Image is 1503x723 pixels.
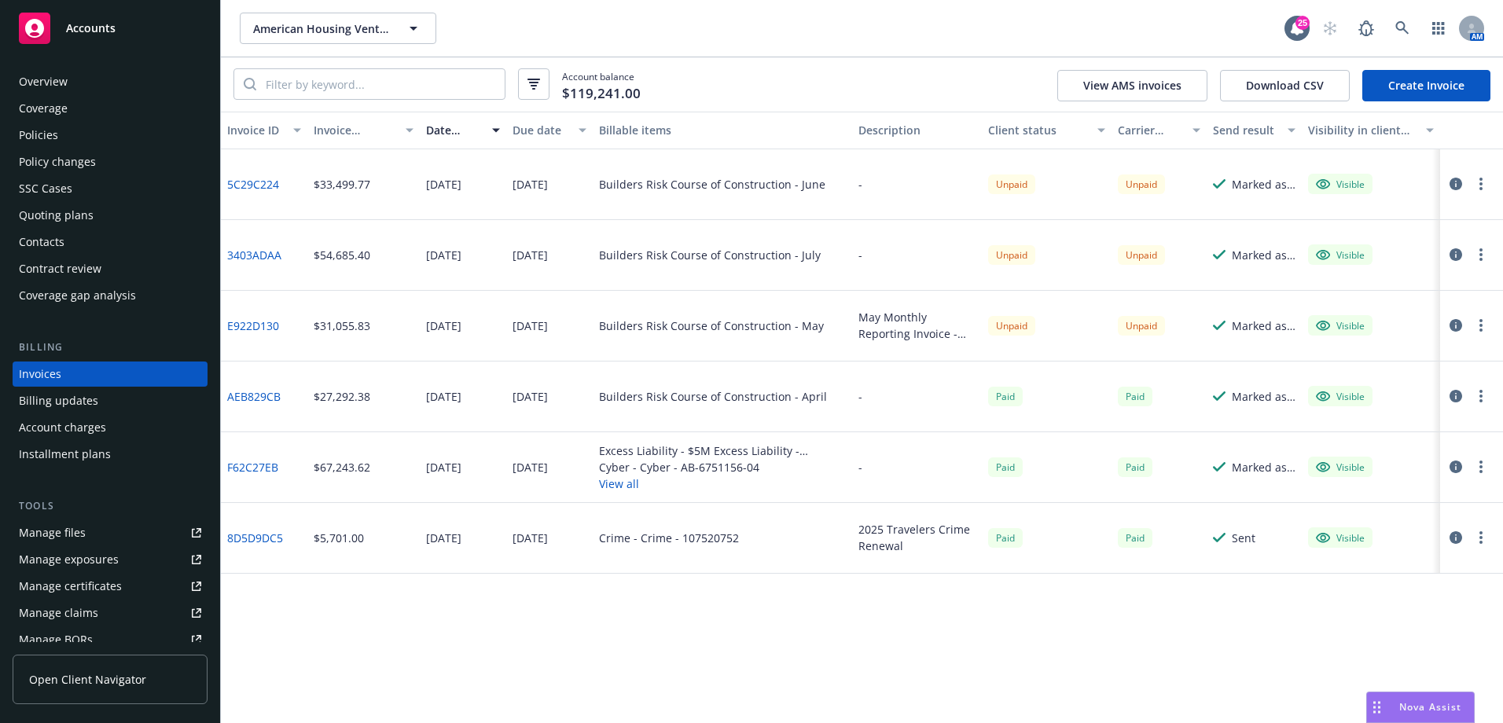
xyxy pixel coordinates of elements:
div: Due date [513,122,569,138]
div: Paid [988,528,1023,548]
div: Visible [1316,248,1365,262]
div: Billing [13,339,208,355]
span: Nova Assist [1399,700,1461,714]
button: View all [599,475,846,492]
button: Download CSV [1220,70,1350,101]
div: [DATE] [513,317,548,334]
div: Installment plans [19,442,111,467]
div: Cyber - Cyber - AB-6751156-04 [599,459,846,475]
div: Visibility in client dash [1308,122,1417,138]
input: Filter by keyword... [256,69,505,99]
div: Visible [1316,530,1365,545]
div: Drag to move [1367,692,1387,722]
a: Coverage gap analysis [13,283,208,308]
button: Client status [982,112,1112,149]
div: Date issued [426,122,483,138]
div: Builders Risk Course of Construction - July [599,247,821,263]
div: [DATE] [513,247,548,263]
div: [DATE] [513,176,548,193]
div: SSC Cases [19,176,72,201]
div: Contract review [19,256,101,281]
div: Paid [1118,387,1152,406]
a: Switch app [1423,13,1454,44]
div: Invoice ID [227,122,284,138]
a: SSC Cases [13,176,208,201]
div: [DATE] [426,388,461,405]
button: Send result [1207,112,1302,149]
span: Open Client Navigator [29,671,146,688]
a: Manage BORs [13,627,208,652]
button: View AMS invoices [1057,70,1207,101]
div: Marked as sent [1232,459,1295,475]
div: Unpaid [1118,316,1165,336]
div: Client status [988,122,1088,138]
a: 8D5D9DC5 [227,530,283,546]
a: E922D130 [227,317,279,334]
div: Paid [988,387,1023,406]
div: - [858,247,862,263]
a: Contract review [13,256,208,281]
button: Date issued [420,112,506,149]
button: Description [852,112,982,149]
button: Nova Assist [1366,692,1475,723]
div: May Monthly Reporting Invoice - Builders Risk Projects Altura [PERSON_NAME] [PERSON_NAME] [858,309,976,342]
div: $33,499.77 [314,176,370,193]
div: Invoices [19,361,61,387]
div: Paid [988,457,1023,477]
div: Builders Risk Course of Construction - June [599,176,825,193]
div: Unpaid [988,174,1035,194]
a: Start snowing [1314,13,1346,44]
button: Carrier status [1112,112,1207,149]
div: Description [858,122,976,138]
div: Visible [1316,318,1365,332]
span: Account balance [562,70,641,99]
span: Accounts [66,22,116,35]
div: [DATE] [426,247,461,263]
div: Builders Risk Course of Construction - April [599,388,827,405]
button: Invoice ID [221,112,307,149]
a: Policies [13,123,208,148]
a: Search [1387,13,1418,44]
div: Crime - Crime - 107520752 [599,530,739,546]
span: Paid [1118,457,1152,477]
div: Account charges [19,415,106,440]
div: $5,701.00 [314,530,364,546]
div: 2025 Travelers Crime Renewal [858,521,976,554]
a: Manage claims [13,600,208,626]
div: Overview [19,69,68,94]
div: $27,292.38 [314,388,370,405]
div: [DATE] [513,530,548,546]
div: $54,685.40 [314,247,370,263]
button: Billable items [593,112,852,149]
button: American Housing Ventures, LLC [240,13,436,44]
div: [DATE] [426,176,461,193]
div: Policies [19,123,58,148]
div: Builders Risk Course of Construction - May [599,317,824,334]
div: Quoting plans [19,203,94,228]
div: [DATE] [513,388,548,405]
div: - [858,459,862,475]
button: Invoice amount [307,112,420,149]
div: Manage BORs [19,627,93,652]
div: Marked as sent [1232,317,1295,334]
div: Excess Liability - $5M Excess Liability - 0100191834-3 [599,442,846,459]
div: $31,055.83 [314,317,370,334]
div: Marked as sent [1232,247,1295,263]
div: Paid [1118,528,1152,548]
a: 5C29C224 [227,176,279,193]
div: Manage claims [19,600,98,626]
div: Coverage gap analysis [19,283,136,308]
div: Unpaid [988,245,1035,265]
div: Manage certificates [19,574,122,599]
a: Manage exposures [13,547,208,572]
a: Coverage [13,96,208,121]
div: Billing updates [19,388,98,413]
div: [DATE] [426,317,461,334]
div: Invoice amount [314,122,396,138]
span: American Housing Ventures, LLC [253,20,389,37]
a: Billing updates [13,388,208,413]
div: Tools [13,498,208,514]
a: Contacts [13,229,208,255]
a: 3403ADAA [227,247,281,263]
